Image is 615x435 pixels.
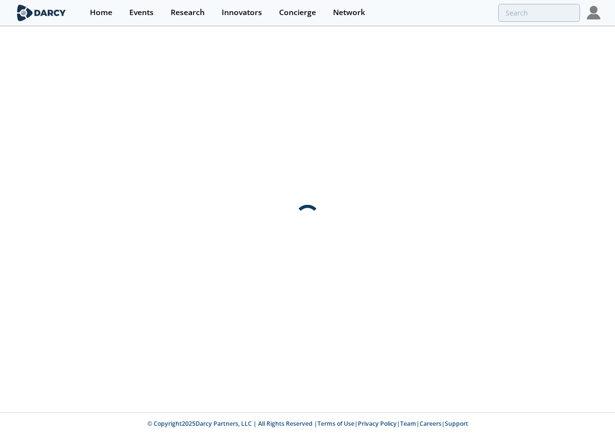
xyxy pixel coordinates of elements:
[358,419,397,428] a: Privacy Policy
[400,419,416,428] a: Team
[587,6,600,19] img: Profile
[171,9,205,17] div: Research
[420,419,441,428] a: Careers
[279,9,316,17] div: Concierge
[333,9,365,17] div: Network
[90,9,112,17] div: Home
[498,4,580,22] input: Advanced Search
[317,419,354,428] a: Terms of Use
[222,9,262,17] div: Innovators
[15,4,68,21] img: logo-wide.svg
[72,419,543,428] p: © Copyright 2025 Darcy Partners, LLC | All Rights Reserved | | | | |
[445,419,468,428] a: Support
[129,9,154,17] div: Events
